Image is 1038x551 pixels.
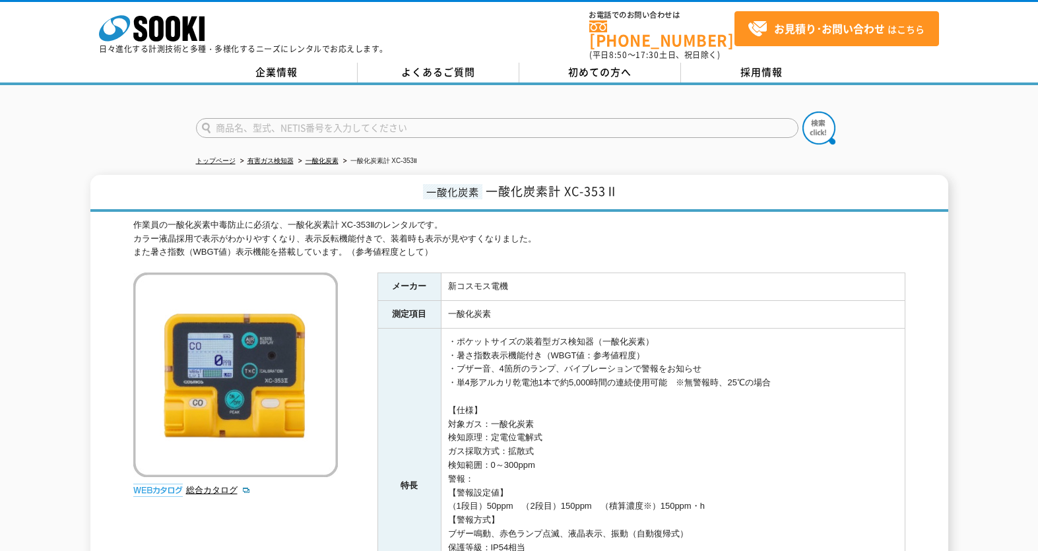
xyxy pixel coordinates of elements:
[589,20,734,48] a: [PHONE_NUMBER]
[589,49,720,61] span: (平日 ～ 土日、祝日除く)
[247,157,294,164] a: 有害ガス検知器
[568,65,632,79] span: 初めての方へ
[306,157,339,164] a: 一酸化炭素
[441,301,905,329] td: 一酸化炭素
[377,273,441,301] th: メーカー
[133,218,905,259] div: 作業員の一酸化炭素中毒防止に必須な、一酸化炭素計 XC-353Ⅱのレンタルです。 カラー液晶採用で表示がわかりやすくなり、表示反転機能付きで、装着時も表示が見やすくなりました。 また暑さ指数（W...
[635,49,659,61] span: 17:30
[99,45,388,53] p: 日々進化する計測技術と多種・多様化するニーズにレンタルでお応えします。
[609,49,628,61] span: 8:50
[133,484,183,497] img: webカタログ
[196,63,358,82] a: 企業情報
[589,11,734,19] span: お電話でのお問い合わせは
[802,112,835,145] img: btn_search.png
[341,154,418,168] li: 一酸化炭素計 XC-353Ⅱ
[519,63,681,82] a: 初めての方へ
[196,157,236,164] a: トップページ
[681,63,843,82] a: 採用情報
[441,273,905,301] td: 新コスモス電機
[486,182,618,200] span: 一酸化炭素計 XC-353Ⅱ
[748,19,924,39] span: はこちら
[186,485,251,495] a: 総合カタログ
[377,301,441,329] th: 測定項目
[774,20,885,36] strong: お見積り･お問い合わせ
[358,63,519,82] a: よくあるご質問
[133,273,338,477] img: 一酸化炭素計 XC-353Ⅱ
[423,184,482,199] span: 一酸化炭素
[734,11,939,46] a: お見積り･お問い合わせはこちら
[196,118,798,138] input: 商品名、型式、NETIS番号を入力してください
